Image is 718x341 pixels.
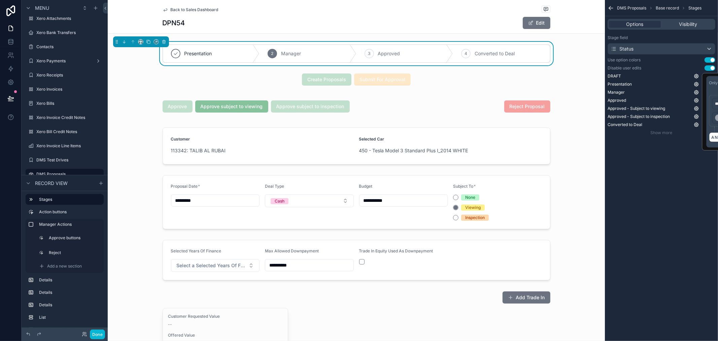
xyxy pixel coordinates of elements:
[90,330,105,339] button: Done
[36,101,102,106] label: Xero Bills
[26,169,104,180] a: DMS Proposals
[608,82,632,87] span: Presentation
[36,129,102,134] label: Xero Bill Credit Notes
[26,141,104,151] a: Xero Invoice Line Items
[35,5,49,11] span: Menu
[49,235,100,241] label: Approve buttons
[36,115,102,120] label: Xero Invoice Credit Notes
[36,72,102,78] label: Xero Receipts
[36,143,102,149] label: Xero Invoice Line Items
[608,73,621,79] span: DRAFT
[26,155,104,165] a: DMS Test Drives
[26,56,104,66] a: Xero Payments
[617,5,646,11] span: DMS Proposals
[39,315,101,320] label: List
[36,157,102,163] label: DMS Test Drives
[608,122,642,127] span: Converted to Deal
[608,106,665,111] span: Approved - Subject to viewing
[39,222,101,227] label: Manager Actions
[26,41,104,52] a: Contacts
[47,263,82,269] span: Add a new section
[163,7,218,12] a: Back to Sales Dashboard
[608,90,625,95] span: Manager
[688,5,702,11] span: Stages
[36,172,100,177] label: DMS Proposals
[26,70,104,81] a: Xero Receipts
[163,18,185,28] h1: DPN54
[49,250,100,255] label: Reject
[465,51,467,56] span: 4
[608,98,626,103] span: Approved
[171,7,218,12] span: Back to Sales Dashboard
[36,58,93,64] label: Xero Payments
[36,16,102,21] label: Xero Attachments
[36,44,102,50] label: Contacts
[523,17,550,29] button: Edit
[281,50,301,57] span: Manager
[626,21,644,28] span: Options
[26,112,104,123] a: Xero Invoice Credit Notes
[651,130,673,135] span: Show more
[39,209,101,215] label: Action buttons
[26,27,104,38] a: Xero Bank Transfers
[36,30,102,35] label: Xero Bank Transfers
[608,114,670,119] span: Approved - Subject to inspection
[378,50,400,57] span: Approved
[35,180,68,187] span: Record view
[656,5,679,11] span: Base record
[26,84,104,95] a: Xero Invoices
[271,51,274,56] span: 2
[608,35,628,40] label: Stage field
[679,21,697,28] span: Visibility
[184,50,212,57] span: Presentation
[36,87,102,92] label: Xero Invoices
[368,51,370,56] span: 3
[475,50,515,57] span: Converted to Deal
[26,98,104,109] a: Xero Bills
[26,126,104,137] a: Xero Bill Credit Notes
[22,191,108,328] div: scrollable content
[39,277,101,283] label: Details
[611,45,634,52] div: Status
[39,197,98,202] label: Stages
[26,13,104,24] a: Xero Attachments
[39,302,101,308] label: Details
[608,57,641,63] label: Use option colors
[608,65,641,71] label: Disable user edits
[39,290,101,295] label: Details
[608,43,715,55] button: Status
